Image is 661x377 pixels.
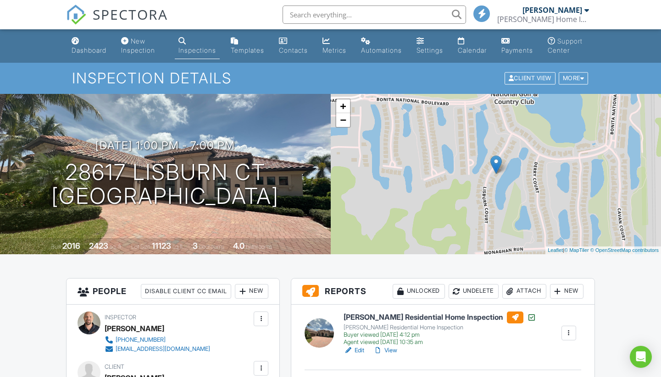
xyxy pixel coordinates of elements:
[336,99,350,113] a: Zoom in
[105,314,136,321] span: Inspector
[193,241,198,251] div: 3
[417,46,443,54] div: Settings
[498,33,537,59] a: Payments
[51,160,279,209] h1: 28617 Lisburn Ct [GEOGRAPHIC_DATA]
[279,46,308,54] div: Contacts
[501,46,533,54] div: Payments
[110,243,122,250] span: sq. ft.
[344,311,536,323] h6: [PERSON_NAME] Residential Home Inspection
[319,33,350,59] a: Metrics
[152,241,171,251] div: 11123
[121,37,155,54] div: New Inspection
[393,284,445,299] div: Unlocked
[95,139,235,152] h3: [DATE] 1:00 pm - 7:00 pm
[344,346,364,355] a: Edit
[336,113,350,127] a: Zoom out
[105,344,210,354] a: [EMAIL_ADDRESS][DOMAIN_NAME]
[550,284,583,299] div: New
[235,284,268,299] div: New
[116,345,210,353] div: [EMAIL_ADDRESS][DOMAIN_NAME]
[357,33,405,59] a: Automations (Basic)
[172,243,184,250] span: sq.ft.
[502,284,546,299] div: Attach
[246,243,272,250] span: bathrooms
[233,241,244,251] div: 4.0
[373,346,397,355] a: View
[564,247,589,253] a: © MapTiler
[105,335,210,344] a: [PHONE_NUMBER]
[66,12,168,32] a: SPECTORA
[548,37,583,54] div: Support Center
[105,363,124,370] span: Client
[505,72,555,85] div: Client View
[590,247,659,253] a: © OpenStreetMap contributors
[227,33,268,59] a: Templates
[72,70,589,86] h1: Inspection Details
[72,46,106,54] div: Dashboard
[548,247,563,253] a: Leaflet
[66,5,86,25] img: The Best Home Inspection Software - Spectora
[175,33,220,59] a: Inspections
[93,5,168,24] span: SPECTORA
[67,279,279,305] h3: People
[231,46,264,54] div: Templates
[141,284,231,299] div: Disable Client CC Email
[630,346,652,368] div: Open Intercom Messenger
[454,33,490,59] a: Calendar
[344,339,536,346] div: Agent viewed [DATE] 10:35 am
[522,5,582,15] div: [PERSON_NAME]
[89,241,108,251] div: 2423
[283,5,466,24] input: Search everything...
[117,33,167,59] a: New Inspection
[178,46,216,54] div: Inspections
[131,243,150,250] span: Lot Size
[449,284,499,299] div: Undelete
[544,33,593,59] a: Support Center
[344,331,536,339] div: Buyer viewed [DATE] 4:12 pm
[458,46,487,54] div: Calendar
[361,46,402,54] div: Automations
[62,241,80,251] div: 2016
[322,46,346,54] div: Metrics
[68,33,110,59] a: Dashboard
[545,246,661,254] div: |
[497,15,589,24] div: Uncle Luke's Home Inspection
[344,324,536,331] div: [PERSON_NAME] Residential Home Inspection
[199,243,224,250] span: bedrooms
[291,279,594,305] h3: Reports
[105,322,164,335] div: [PERSON_NAME]
[51,243,61,250] span: Built
[344,311,536,346] a: [PERSON_NAME] Residential Home Inspection [PERSON_NAME] Residential Home Inspection Buyer viewed ...
[116,336,166,344] div: [PHONE_NUMBER]
[559,72,589,85] div: More
[504,74,558,81] a: Client View
[413,33,447,59] a: Settings
[275,33,311,59] a: Contacts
